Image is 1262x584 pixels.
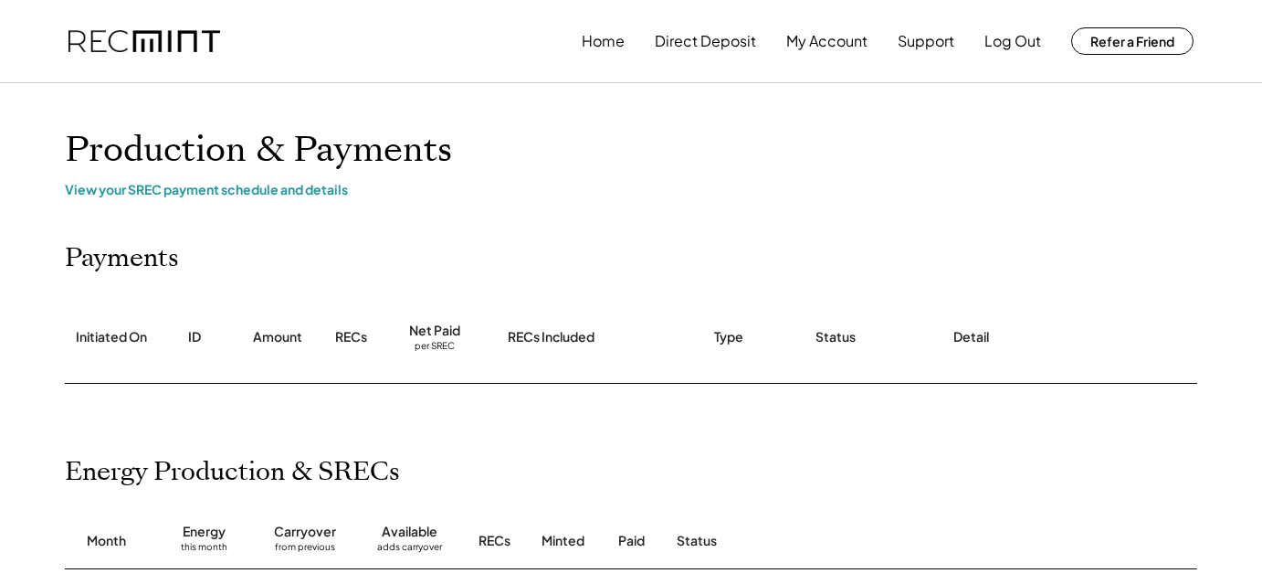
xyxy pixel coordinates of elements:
[382,523,437,541] div: Available
[188,328,201,346] div: ID
[181,541,227,559] div: this month
[582,23,625,59] button: Home
[274,523,336,541] div: Carryover
[275,541,335,559] div: from previous
[984,23,1041,59] button: Log Out
[508,328,594,346] div: RECs Included
[953,328,989,346] div: Detail
[65,181,1197,197] div: View your SREC payment schedule and details
[335,328,367,346] div: RECs
[815,328,856,346] div: Status
[415,340,455,354] div: per SREC
[618,532,645,550] div: Paid
[76,328,147,346] div: Initiated On
[786,23,868,59] button: My Account
[87,532,126,550] div: Month
[68,30,220,53] img: recmint-logotype%403x.png
[183,523,226,541] div: Energy
[253,328,302,346] div: Amount
[65,243,179,274] h2: Payments
[1071,27,1194,55] button: Refer a Friend
[714,328,743,346] div: Type
[677,532,987,550] div: Status
[409,322,460,340] div: Net Paid
[377,541,442,559] div: adds carryover
[542,532,584,550] div: Minted
[479,532,510,550] div: RECs
[898,23,954,59] button: Support
[65,129,1197,172] h1: Production & Payments
[65,457,400,488] h2: Energy Production & SRECs
[655,23,756,59] button: Direct Deposit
